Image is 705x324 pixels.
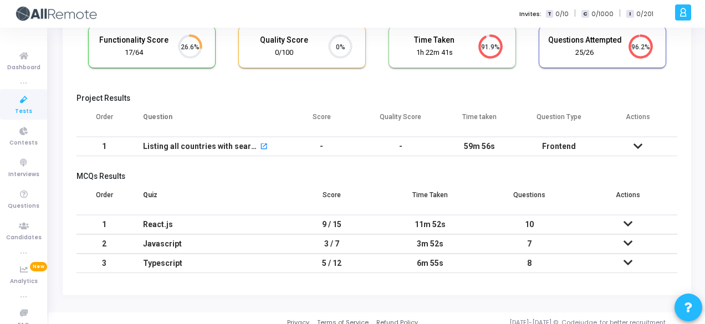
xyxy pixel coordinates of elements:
[361,137,441,156] td: -
[143,215,271,234] div: React.js
[619,8,621,19] span: |
[581,10,589,18] span: C
[282,215,381,234] td: 9 / 15
[392,235,468,253] div: 3m 52s
[8,170,39,179] span: Interviews
[282,234,381,254] td: 3 / 7
[7,63,40,73] span: Dashboard
[132,106,282,137] th: Question
[440,106,519,137] th: Time taken
[548,48,622,58] div: 25/26
[548,35,622,45] h5: Questions Attempted
[579,184,677,215] th: Actions
[381,184,479,215] th: Time Taken
[97,35,171,45] h5: Functionality Score
[392,215,468,234] div: 11m 52s
[480,254,579,273] td: 8
[361,106,441,137] th: Quality Score
[519,106,599,137] th: Question Type
[143,235,271,253] div: Javascript
[76,215,132,234] td: 1
[397,35,472,45] h5: Time Taken
[626,10,634,18] span: I
[132,184,282,215] th: Quiz
[397,48,472,58] div: 1h 22m 41s
[546,10,553,18] span: T
[440,137,519,156] td: 59m 56s
[282,106,361,137] th: Score
[519,9,541,19] label: Invites:
[143,254,271,272] div: Typescript
[247,48,321,58] div: 0/100
[282,137,361,156] td: -
[30,262,47,271] span: New
[14,3,97,25] img: logo
[480,215,579,234] td: 10
[15,107,32,116] span: Tests
[76,106,132,137] th: Order
[247,35,321,45] h5: Quality Score
[519,137,599,156] td: Frontend
[480,184,579,215] th: Questions
[9,138,38,148] span: Contests
[480,234,579,254] td: 7
[76,184,132,215] th: Order
[598,106,677,137] th: Actions
[574,8,576,19] span: |
[555,9,569,19] span: 0/10
[591,9,614,19] span: 0/1000
[282,254,381,273] td: 5 / 12
[282,184,381,215] th: Score
[76,137,132,156] td: 1
[97,48,171,58] div: 17/64
[8,202,39,211] span: Questions
[6,233,42,243] span: Candidates
[636,9,653,19] span: 0/201
[392,254,468,272] div: 6m 55s
[76,172,677,181] h5: MCQs Results
[76,254,132,273] td: 3
[143,137,258,156] div: Listing all countries with search feature
[10,277,38,286] span: Analytics
[76,94,677,103] h5: Project Results
[76,234,132,254] td: 2
[260,143,268,151] mat-icon: open_in_new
